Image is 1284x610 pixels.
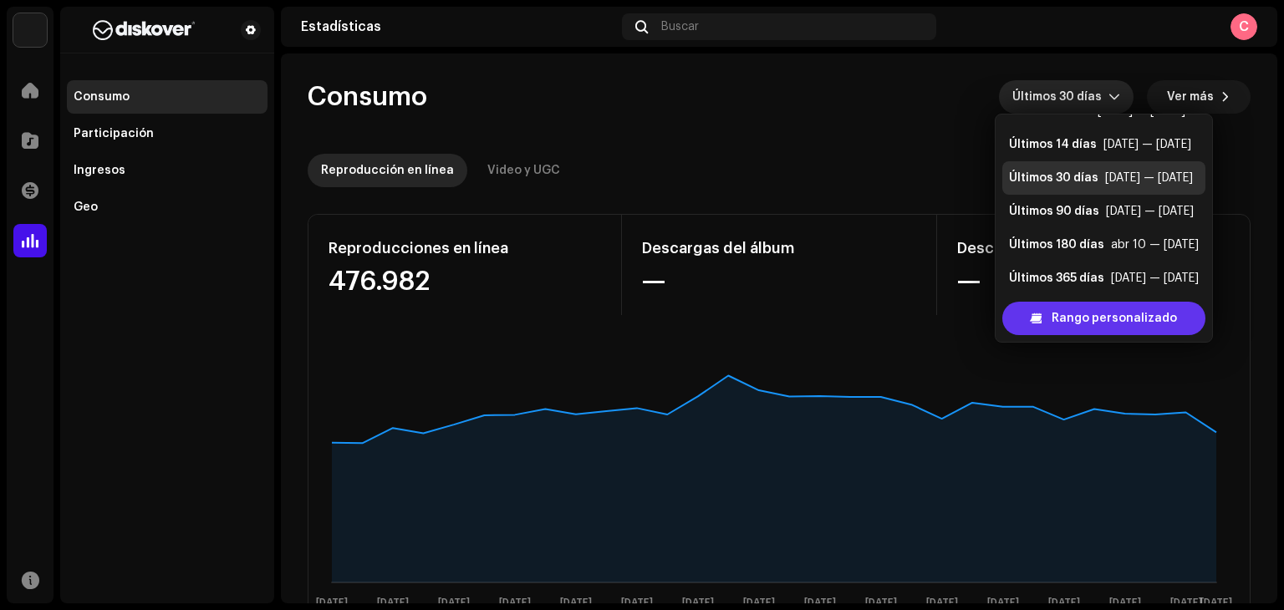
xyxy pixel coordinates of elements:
text: [DATE] [1170,597,1202,608]
img: b627a117-4a24-417a-95e9-2d0c90689367 [74,20,214,40]
text: [DATE] [438,597,470,608]
div: [DATE] — [DATE] [1103,136,1191,153]
li: Últimos 14 días [1002,128,1205,161]
re-m-nav-item: Participación [67,117,267,150]
ul: Option List [996,88,1212,302]
text: [DATE] [316,597,348,608]
text: [DATE] [804,597,836,608]
div: Estadísticas [301,20,615,33]
div: Video y UGC [487,154,560,187]
text: [DATE] [499,597,531,608]
button: Ver más [1147,80,1251,114]
text: [DATE] [987,597,1019,608]
text: [DATE] [560,597,592,608]
text: [DATE] [926,597,958,608]
div: [DATE] — [DATE] [1105,170,1193,186]
re-m-nav-item: Consumo [67,80,267,114]
text: [DATE] [682,597,714,608]
div: Últimos 90 días [1009,203,1099,220]
text: [DATE] [377,597,409,608]
div: — [642,268,915,295]
text: [DATE] [865,597,897,608]
div: Descargas de pistas [957,235,1230,262]
text: [DATE] [621,597,653,608]
div: — [957,268,1230,295]
li: Últimos 180 días [1002,228,1205,262]
li: Últimos 90 días [1002,195,1205,228]
div: Participación [74,127,154,140]
div: Últimos 365 días [1009,270,1104,287]
text: [DATE] [743,597,775,608]
div: Últimos 180 días [1009,236,1104,253]
div: Ingresos [74,164,125,177]
img: 297a105e-aa6c-4183-9ff4-27133c00f2e2 [13,13,47,47]
div: dropdown trigger [1108,80,1120,114]
div: Últimos 14 días [1009,136,1097,153]
div: Últimos 30 días [1009,170,1098,186]
text: [DATE] [1200,597,1232,608]
span: Últimos 30 días [1012,80,1108,114]
div: Consumo [74,90,130,104]
re-m-nav-item: Geo [67,191,267,224]
div: Reproducción en línea [321,154,454,187]
text: [DATE] [1048,597,1080,608]
span: Buscar [661,20,699,33]
span: Ver más [1167,80,1214,114]
span: Consumo [308,80,427,114]
div: Descargas del álbum [642,235,915,262]
text: [DATE] [1109,597,1141,608]
div: Reproducciones en línea [329,235,601,262]
div: Geo [74,201,98,214]
div: [DATE] — [DATE] [1106,203,1194,220]
li: Últimos 30 días [1002,161,1205,195]
div: 476.982 [329,268,601,295]
div: [DATE] — [DATE] [1111,270,1199,287]
re-m-nav-item: Ingresos [67,154,267,187]
div: C [1230,13,1257,40]
span: Rango personalizado [1052,302,1177,335]
li: Últimos 365 días [1002,262,1205,295]
div: abr 10 — [DATE] [1111,236,1199,253]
